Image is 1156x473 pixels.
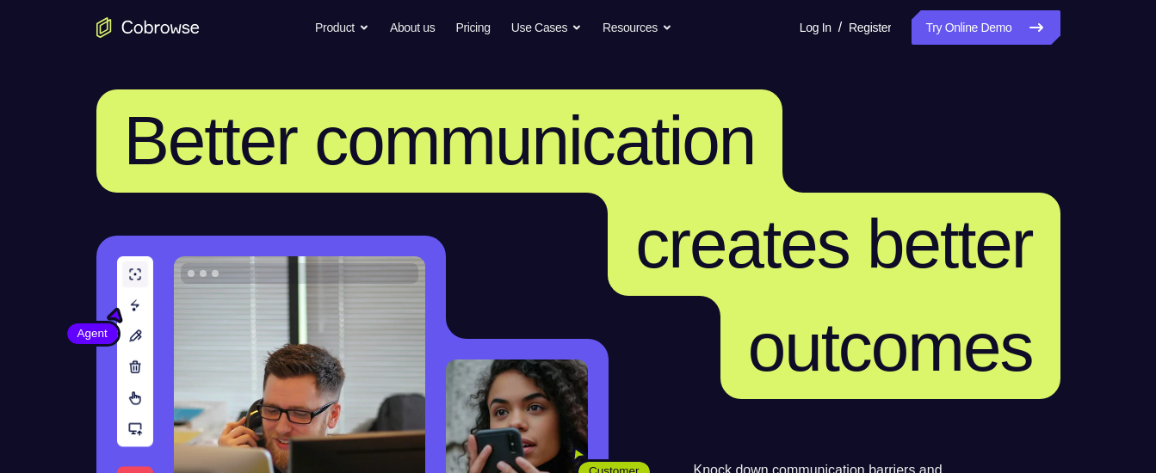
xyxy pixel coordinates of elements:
span: creates better [635,206,1032,282]
button: Product [315,10,369,45]
button: Use Cases [511,10,582,45]
a: Register [849,10,891,45]
a: Try Online Demo [912,10,1060,45]
span: outcomes [748,309,1033,385]
a: About us [390,10,435,45]
a: Pricing [455,10,490,45]
a: Go to the home page [96,17,200,38]
button: Resources [603,10,672,45]
span: Better communication [124,102,756,179]
a: Log In [800,10,831,45]
span: / [838,17,842,38]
